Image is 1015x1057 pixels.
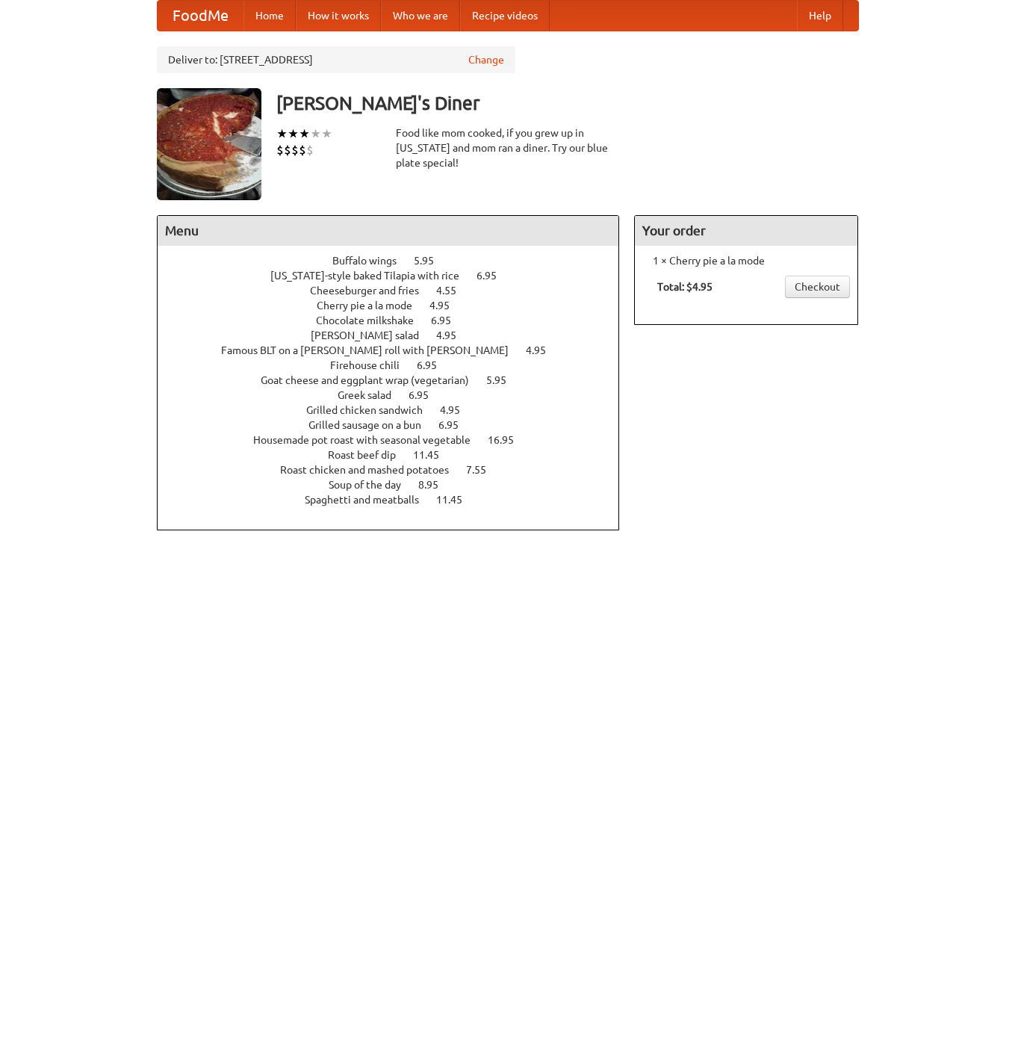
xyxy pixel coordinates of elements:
[310,285,434,297] span: Cheeseburger and fries
[414,255,449,267] span: 5.95
[338,389,456,401] a: Greek salad 6.95
[328,449,411,461] span: Roast beef dip
[311,329,434,341] span: [PERSON_NAME] salad
[328,449,467,461] a: Roast beef dip 11.45
[157,46,515,73] div: Deliver to: [STREET_ADDRESS]
[321,125,332,142] li: ★
[306,142,314,158] li: $
[657,281,713,293] b: Total: $4.95
[381,1,460,31] a: Who we are
[221,344,574,356] a: Famous BLT on a [PERSON_NAME] roll with [PERSON_NAME] 4.95
[310,125,321,142] li: ★
[311,329,484,341] a: [PERSON_NAME] salad 4.95
[158,216,619,246] h4: Menu
[436,329,471,341] span: 4.95
[635,216,857,246] h4: Your order
[276,125,288,142] li: ★
[332,255,412,267] span: Buffalo wings
[280,464,514,476] a: Roast chicken and mashed potatoes 7.55
[330,359,465,371] a: Firehouse chili 6.95
[460,1,550,31] a: Recipe videos
[305,494,490,506] a: Spaghetti and meatballs 11.45
[288,125,299,142] li: ★
[270,270,474,282] span: [US_STATE]-style baked Tilapia with rice
[329,479,416,491] span: Soup of the day
[329,479,466,491] a: Soup of the day 8.95
[253,434,541,446] a: Housemade pot roast with seasonal vegetable 16.95
[317,300,427,311] span: Cherry pie a la mode
[413,449,454,461] span: 11.45
[306,404,438,416] span: Grilled chicken sandwich
[317,300,477,311] a: Cherry pie a la mode 4.95
[276,142,284,158] li: $
[468,52,504,67] a: Change
[305,494,434,506] span: Spaghetti and meatballs
[299,142,306,158] li: $
[436,285,471,297] span: 4.55
[280,464,464,476] span: Roast chicken and mashed potatoes
[276,88,859,118] h3: [PERSON_NAME]'s Diner
[466,464,501,476] span: 7.55
[526,344,561,356] span: 4.95
[488,434,529,446] span: 16.95
[316,314,429,326] span: Chocolate milkshake
[310,285,484,297] a: Cheeseburger and fries 4.55
[308,419,486,431] a: Grilled sausage on a bun 6.95
[270,270,524,282] a: [US_STATE]-style baked Tilapia with rice 6.95
[785,276,850,298] a: Checkout
[338,389,406,401] span: Greek salad
[477,270,512,282] span: 6.95
[284,142,291,158] li: $
[261,374,534,386] a: Goat cheese and eggplant wrap (vegetarian) 5.95
[436,494,477,506] span: 11.45
[296,1,381,31] a: How it works
[157,88,261,200] img: angular.jpg
[253,434,485,446] span: Housemade pot roast with seasonal vegetable
[158,1,243,31] a: FoodMe
[306,404,488,416] a: Grilled chicken sandwich 4.95
[299,125,310,142] li: ★
[642,253,850,268] li: 1 × Cherry pie a la mode
[330,359,415,371] span: Firehouse chili
[797,1,843,31] a: Help
[440,404,475,416] span: 4.95
[396,125,620,170] div: Food like mom cooked, if you grew up in [US_STATE] and mom ran a diner. Try our blue plate special!
[486,374,521,386] span: 5.95
[409,389,444,401] span: 6.95
[243,1,296,31] a: Home
[332,255,462,267] a: Buffalo wings 5.95
[221,344,524,356] span: Famous BLT on a [PERSON_NAME] roll with [PERSON_NAME]
[418,479,453,491] span: 8.95
[429,300,465,311] span: 4.95
[261,374,484,386] span: Goat cheese and eggplant wrap (vegetarian)
[438,419,474,431] span: 6.95
[417,359,452,371] span: 6.95
[291,142,299,158] li: $
[308,419,436,431] span: Grilled sausage on a bun
[316,314,479,326] a: Chocolate milkshake 6.95
[431,314,466,326] span: 6.95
